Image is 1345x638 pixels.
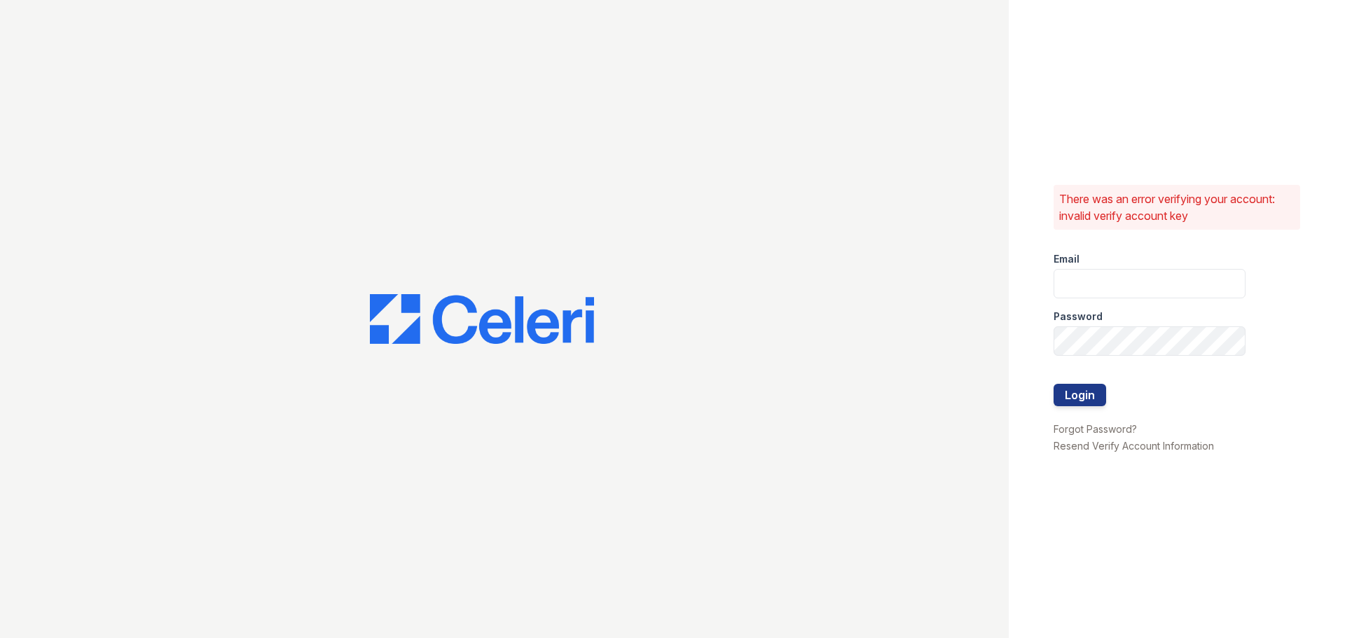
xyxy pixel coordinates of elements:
[1054,440,1214,452] a: Resend Verify Account Information
[1054,423,1137,435] a: Forgot Password?
[1054,310,1103,324] label: Password
[1059,190,1295,224] p: There was an error verifying your account: invalid verify account key
[1054,384,1106,406] button: Login
[370,294,594,345] img: CE_Logo_Blue-a8612792a0a2168367f1c8372b55b34899dd931a85d93a1a3d3e32e68fde9ad4.png
[1054,252,1080,266] label: Email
